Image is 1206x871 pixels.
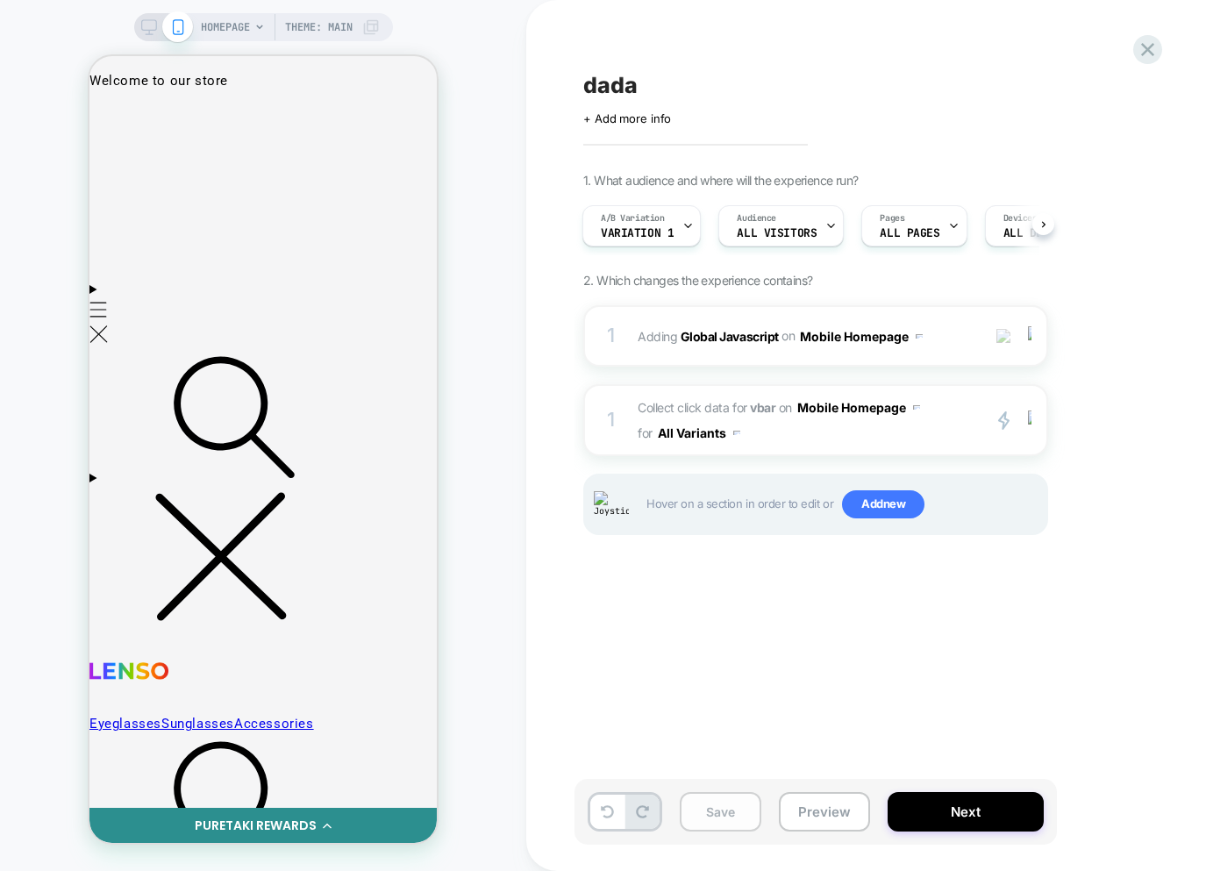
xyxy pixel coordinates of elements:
img: Joystick [594,491,629,518]
img: close [1028,326,1031,346]
span: Theme: MAIN [285,13,353,41]
span: 2. Which changes the experience contains? [583,273,812,288]
button: Next [888,792,1044,832]
span: Adding [638,324,972,349]
span: Hover on a section in order to edit or [646,490,1038,518]
span: ALL PAGES [880,227,939,239]
img: down arrow [913,405,920,410]
span: A/B Variation [601,212,665,225]
span: dada [583,72,638,98]
span: Pages [880,212,904,225]
span: 1. What audience and where will the experience run? [583,173,858,188]
span: on [779,396,792,418]
strong: vbar [750,400,775,415]
button: All Variants [658,420,740,446]
span: on [781,325,795,346]
a: Accessories [145,660,225,677]
span: Collect click data for [638,395,972,446]
div: 1 [603,318,620,353]
span: HOMEPAGE [201,13,250,41]
div: PURETAKI REWARDS [105,760,227,779]
img: down arrow [733,431,740,435]
span: Variation 1 [601,227,674,239]
span: for [638,422,653,444]
button: Mobile Homepage [797,395,920,420]
button: Mobile Homepage [800,324,923,349]
img: crossed eye [996,329,1011,344]
a: Sunglasses [72,660,145,677]
button: Preview [779,792,870,832]
img: down arrow [916,334,923,339]
span: Audience [737,212,776,225]
span: ALL DEVICES [1003,227,1076,239]
img: close [1028,411,1031,430]
span: Devices [1003,212,1038,225]
span: All Visitors [737,227,817,239]
button: Save [680,792,761,832]
b: Global Javascript [681,328,779,343]
span: + Add more info [583,111,671,125]
div: 1 [603,403,620,438]
span: Add new [842,490,924,518]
